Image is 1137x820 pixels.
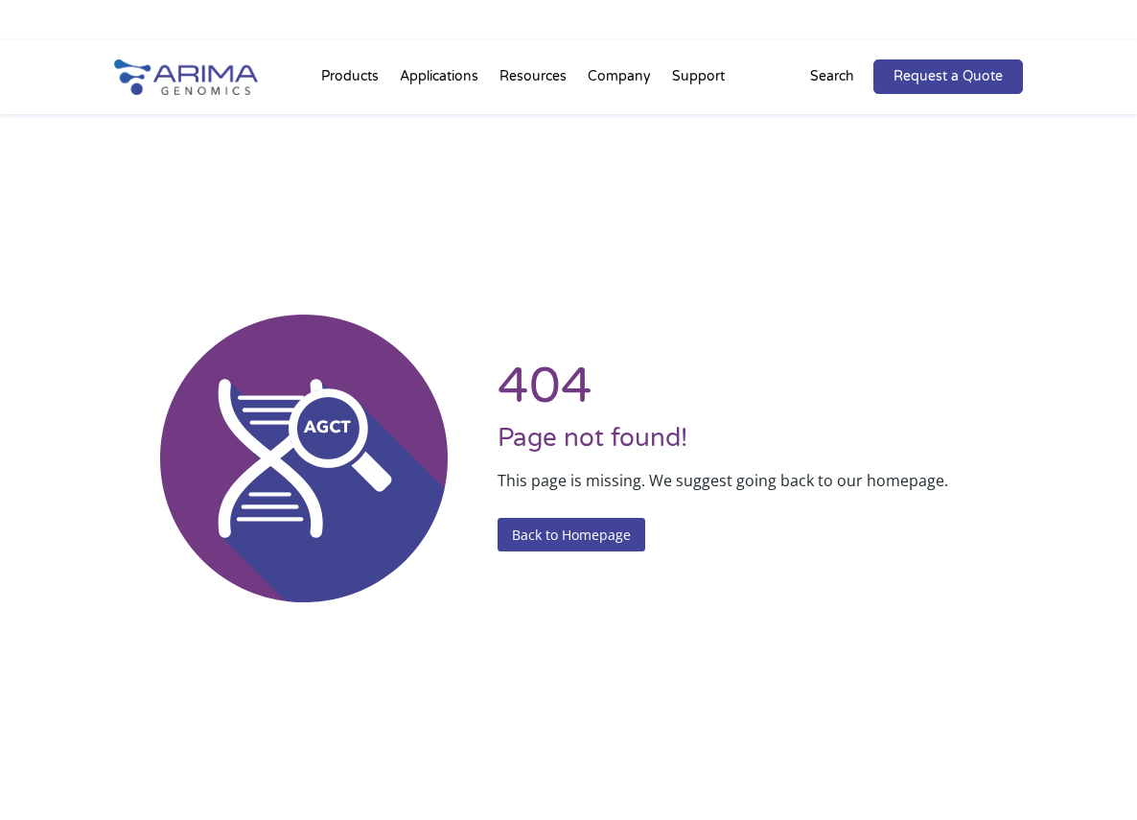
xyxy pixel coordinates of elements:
p: Search [810,64,854,89]
h3: Page not found! [498,423,1023,468]
img: 404 Error [160,315,448,602]
a: Request a Quote [873,59,1023,94]
p: This page is missing. We suggest going back to our homepage. [498,468,1023,493]
h1: 404 [498,364,1023,423]
img: Arima-Genomics-logo [114,59,258,95]
a: Back to Homepage [498,518,645,551]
